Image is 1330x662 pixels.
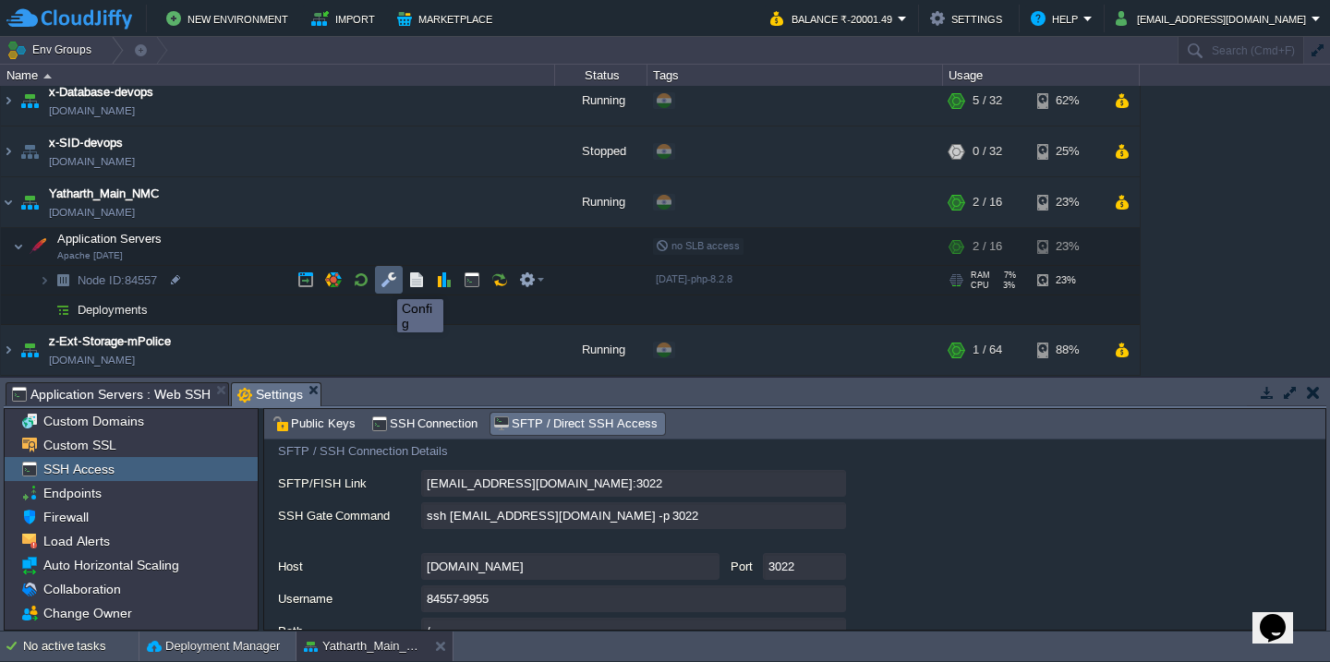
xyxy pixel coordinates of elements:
[23,632,139,661] div: No active tasks
[6,37,98,63] button: Env Groups
[402,301,439,331] div: Config
[555,325,647,375] div: Running
[555,177,647,227] div: Running
[930,7,1008,30] button: Settings
[43,74,52,78] img: AMDAwAAAACH5BAEAAAAALAAAAAABAAEAAAICRAEAOw==
[724,553,759,576] label: Port
[25,228,51,265] img: AMDAwAAAACH5BAEAAAAALAAAAAABAAEAAAICRAEAOw==
[973,177,1002,227] div: 2 / 16
[55,231,164,247] span: Application Servers
[278,585,419,608] label: Username
[17,325,42,375] img: AMDAwAAAACH5BAEAAAAALAAAAAABAAEAAAICRAEAOw==
[1,325,16,375] img: AMDAwAAAACH5BAEAAAAALAAAAAABAAEAAAICRAEAOw==
[49,332,171,351] a: z-Ext-Storage-mPolice
[997,281,1015,290] span: 3%
[55,232,164,246] a: Application ServersApache [DATE]
[371,414,478,434] span: SSH Connection
[1037,126,1097,176] div: 25%
[304,637,420,656] button: Yatharth_Main_NMC
[12,383,211,405] span: Application Servers : Web SSH
[1037,266,1097,295] div: 23%
[76,272,160,288] a: Node ID:84557
[17,126,42,176] img: AMDAwAAAACH5BAEAAAAALAAAAAABAAEAAAICRAEAOw==
[1031,7,1083,30] button: Help
[311,7,381,30] button: Import
[556,65,647,86] div: Status
[397,7,498,30] button: Marketplace
[278,470,419,493] label: SFTP/FISH Link
[40,485,104,501] a: Endpoints
[17,177,42,227] img: AMDAwAAAACH5BAEAAAAALAAAAAABAAEAAAICRAEAOw==
[278,426,846,470] div: SFTP / SSH Connection Details
[278,502,419,525] label: SSH Gate Command
[997,271,1016,280] span: 7%
[493,414,657,434] span: SFTP / Direct SSH Access
[2,65,554,86] div: Name
[49,185,159,203] a: Yatharth_Main_NMC
[648,65,942,86] div: Tags
[17,76,42,126] img: AMDAwAAAACH5BAEAAAAALAAAAAABAAEAAAICRAEAOw==
[944,65,1139,86] div: Usage
[278,553,419,576] label: Host
[656,240,740,251] span: no SLB access
[39,295,50,324] img: AMDAwAAAACH5BAEAAAAALAAAAAABAAEAAAICRAEAOw==
[1,126,16,176] img: AMDAwAAAACH5BAEAAAAALAAAAAABAAEAAAICRAEAOw==
[1037,76,1097,126] div: 62%
[49,134,123,152] a: x-SID-devops
[57,250,123,261] span: Apache [DATE]
[50,266,76,295] img: AMDAwAAAACH5BAEAAAAALAAAAAABAAEAAAICRAEAOw==
[40,437,119,453] a: Custom SSL
[278,618,419,641] label: Path
[76,272,160,288] span: 84557
[40,629,101,645] a: Migration
[49,351,135,369] span: [DOMAIN_NAME]
[971,281,989,290] span: CPU
[1116,7,1312,30] button: [EMAIL_ADDRESS][DOMAIN_NAME]
[6,7,132,30] img: CloudJiffy
[147,637,280,656] button: Deployment Manager
[49,203,135,222] a: [DOMAIN_NAME]
[1037,325,1097,375] div: 88%
[166,7,294,30] button: New Environment
[973,325,1002,375] div: 1 / 64
[272,414,356,434] span: Public Keys
[76,302,151,318] span: Deployments
[39,266,50,295] img: AMDAwAAAACH5BAEAAAAALAAAAAABAAEAAAICRAEAOw==
[1,177,16,227] img: AMDAwAAAACH5BAEAAAAALAAAAAABAAEAAAICRAEAOw==
[40,533,113,549] a: Load Alerts
[50,295,76,324] img: AMDAwAAAACH5BAEAAAAALAAAAAABAAEAAAICRAEAOw==
[49,102,135,120] span: [DOMAIN_NAME]
[237,383,303,406] span: Settings
[770,7,898,30] button: Balance ₹-20001.49
[40,509,91,525] a: Firewall
[40,413,147,429] a: Custom Domains
[971,271,990,280] span: RAM
[40,461,117,477] a: SSH Access
[40,557,182,573] a: Auto Horizontal Scaling
[1037,228,1097,265] div: 23%
[49,83,153,102] span: x-Database-devops
[13,228,24,265] img: AMDAwAAAACH5BAEAAAAALAAAAAABAAEAAAICRAEAOw==
[1,76,16,126] img: AMDAwAAAACH5BAEAAAAALAAAAAABAAEAAAICRAEAOw==
[555,76,647,126] div: Running
[40,605,135,621] span: Change Owner
[78,273,125,287] span: Node ID:
[1037,177,1097,227] div: 23%
[49,152,135,171] a: [DOMAIN_NAME]
[40,581,124,597] a: Collaboration
[555,126,647,176] div: Stopped
[973,76,1002,126] div: 5 / 32
[656,273,732,284] span: [DATE]-php-8.2.8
